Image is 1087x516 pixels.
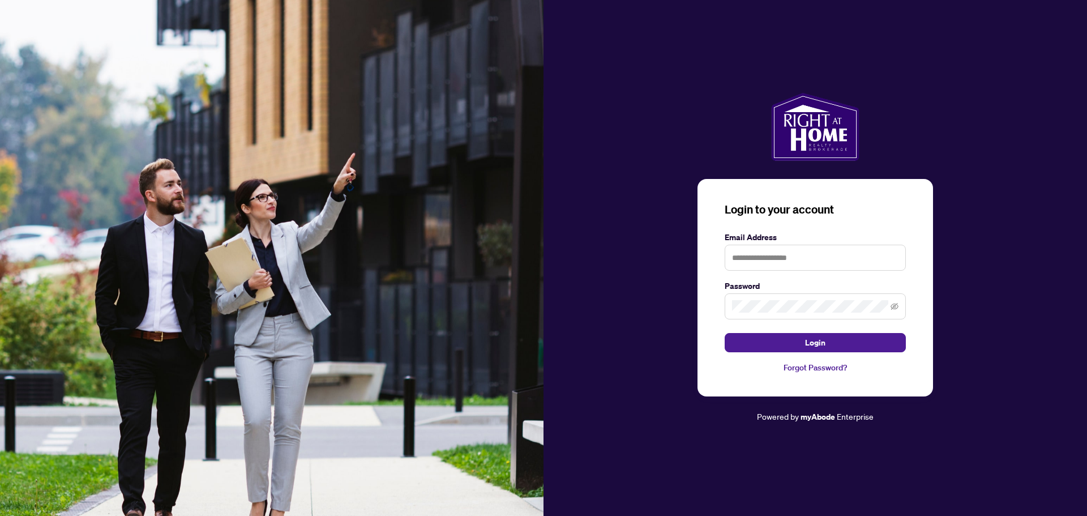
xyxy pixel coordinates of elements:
span: Login [805,334,825,352]
span: eye-invisible [891,302,898,310]
label: Email Address [725,231,906,244]
h3: Login to your account [725,202,906,218]
a: Forgot Password? [725,361,906,374]
a: myAbode [801,411,835,423]
label: Password [725,280,906,292]
button: Login [725,333,906,352]
span: Powered by [757,411,799,421]
span: Enterprise [837,411,874,421]
img: ma-logo [771,93,859,161]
